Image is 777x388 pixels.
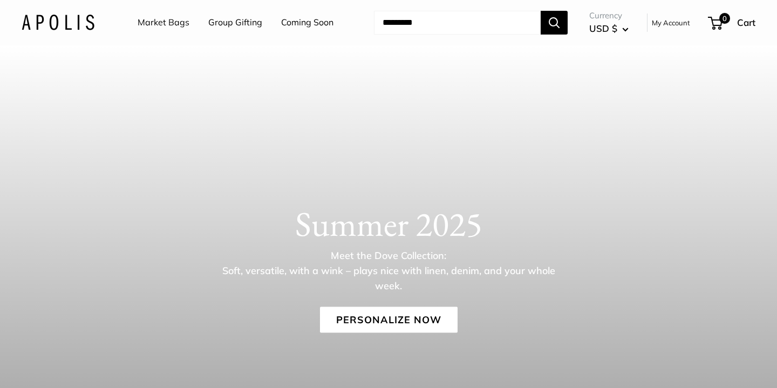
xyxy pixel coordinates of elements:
[320,307,458,332] a: Personalize Now
[652,16,690,29] a: My Account
[22,15,94,30] img: Apolis
[589,8,629,23] span: Currency
[541,11,568,35] button: Search
[213,248,564,293] p: Meet the Dove Collection: Soft, versatile, with a wink – plays nice with linen, denim, and your w...
[208,15,262,31] a: Group Gifting
[22,203,755,244] h1: Summer 2025
[138,15,189,31] a: Market Bags
[374,11,541,35] input: Search...
[719,13,730,24] span: 0
[737,17,755,28] span: Cart
[709,14,755,31] a: 0 Cart
[589,20,629,37] button: USD $
[281,15,333,31] a: Coming Soon
[589,23,617,34] span: USD $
